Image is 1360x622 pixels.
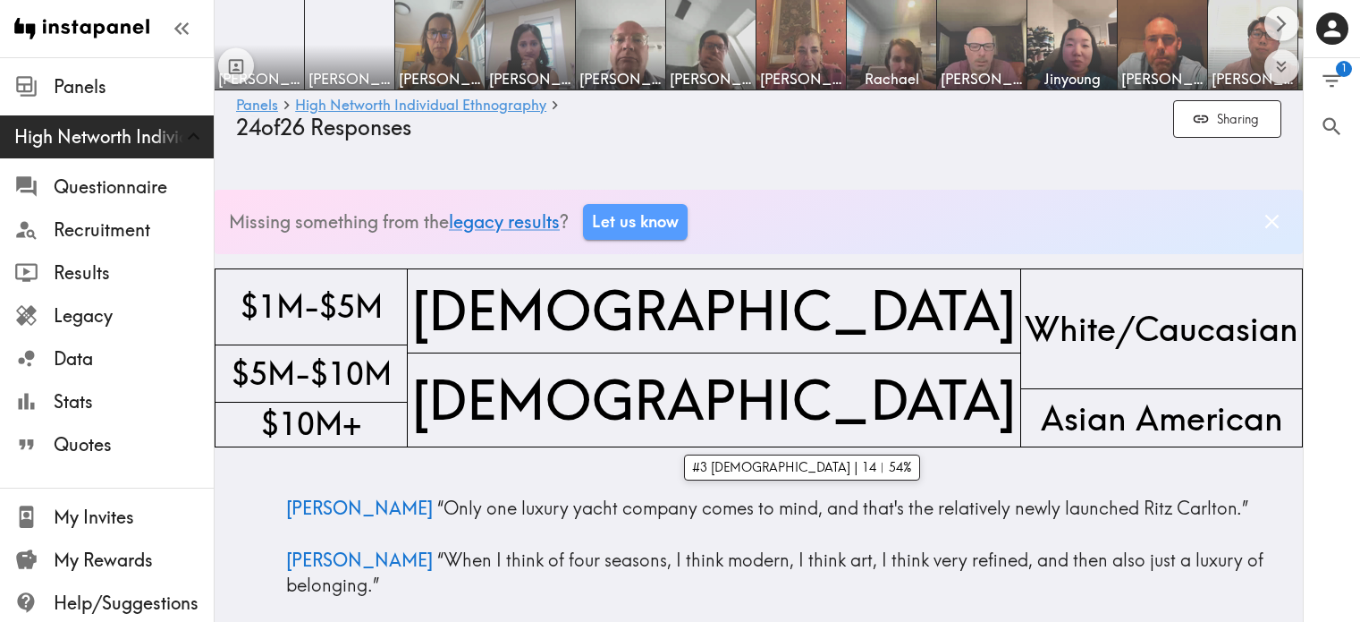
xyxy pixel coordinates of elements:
[408,269,1020,352] span: [DEMOGRAPHIC_DATA]
[1173,100,1281,139] button: Sharing
[236,97,261,123] span: 26
[54,346,214,371] span: Data
[850,69,933,89] span: Rachael
[1255,205,1288,238] button: Dismiss banner
[408,359,1020,441] span: [DEMOGRAPHIC_DATA]
[54,591,214,616] span: Help/Suggestions
[399,69,481,89] span: [PERSON_NAME]
[54,389,214,414] span: Stats
[941,69,1023,89] span: [PERSON_NAME]
[295,98,546,115] a: High Networth Individual Ethnography
[1304,58,1360,104] button: Filter Responses
[258,399,365,449] span: $10M+
[583,204,688,240] a: Let us know
[1264,49,1299,84] button: Expand to show all items
[54,548,214,573] span: My Rewards
[1304,104,1360,149] button: Search
[229,209,569,234] p: Missing something from the ?
[1320,69,1344,93] span: Filter Responses
[218,48,254,84] button: Toggle between responses and questions
[236,115,280,141] span: of
[1021,302,1302,355] span: White/Caucasian
[449,210,560,233] a: legacy results
[236,483,1281,533] a: Panelist thumbnail[PERSON_NAME] “Only one luxury yacht company comes to mind, and that's the rela...
[14,124,214,149] span: High Networth Individual Ethnography
[236,98,278,115] a: Panels
[1320,115,1344,139] span: Search
[54,217,214,243] span: Recruitment
[54,303,214,328] span: Legacy
[54,175,214,200] span: Questionnaire
[218,69,300,89] span: [PERSON_NAME]
[1212,69,1294,89] span: [PERSON_NAME]
[1264,6,1299,41] button: Scroll right
[579,69,662,89] span: [PERSON_NAME]
[54,505,214,530] span: My Invites
[1121,69,1204,89] span: [PERSON_NAME]
[236,115,261,141] span: 24
[760,69,842,89] span: [PERSON_NAME]
[54,260,214,285] span: Results
[237,282,386,332] span: $1M-$5M
[1031,69,1113,89] span: Jinyoung
[308,69,391,89] span: [PERSON_NAME]
[489,69,571,89] span: [PERSON_NAME]
[236,541,1281,605] a: Panelist thumbnail[PERSON_NAME] “When I think of four seasons, I think modern, I think art, I thi...
[228,349,395,399] span: $5M-$10M
[286,496,1281,521] p: “ Only one luxury yacht company comes to mind, and that's the relatively newly launched Ritz Carl...
[286,548,1281,598] p: “ When I think of four seasons, I think modern, I think art, I think very refined, and then also ...
[1037,391,1287,445] span: Asian American
[280,115,411,141] span: 26 Responses
[286,497,433,519] span: [PERSON_NAME]
[54,74,214,99] span: Panels
[286,549,433,571] span: [PERSON_NAME]
[54,432,214,457] span: Quotes
[1336,61,1352,77] span: 1
[670,69,752,89] span: [PERSON_NAME]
